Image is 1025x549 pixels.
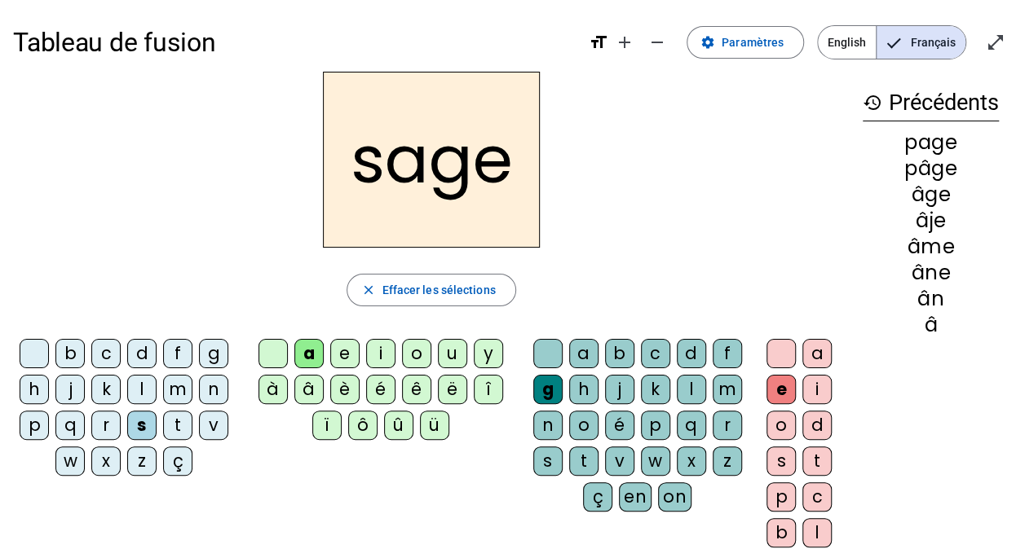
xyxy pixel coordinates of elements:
[20,375,49,404] div: h
[55,375,85,404] div: j
[767,482,796,512] div: p
[802,482,832,512] div: c
[713,411,742,440] div: r
[802,375,832,404] div: i
[677,339,706,368] div: d
[294,375,324,404] div: â
[605,446,634,476] div: v
[438,339,467,368] div: u
[722,33,784,52] span: Paramètres
[589,33,608,52] mat-icon: format_size
[863,159,999,178] div: pâge
[569,411,599,440] div: o
[767,411,796,440] div: o
[474,339,503,368] div: y
[986,33,1005,52] mat-icon: open_in_full
[533,411,563,440] div: n
[91,339,121,368] div: c
[91,411,121,440] div: r
[687,26,804,59] button: Paramètres
[91,446,121,476] div: x
[863,93,882,112] mat-icon: history
[127,411,157,440] div: s
[700,35,715,50] mat-icon: settings
[258,375,288,404] div: à
[677,446,706,476] div: x
[677,411,706,440] div: q
[583,482,612,512] div: ç
[402,339,431,368] div: o
[127,375,157,404] div: l
[641,26,674,59] button: Diminuer la taille de la police
[438,375,467,404] div: ë
[641,411,670,440] div: p
[802,339,832,368] div: a
[979,26,1012,59] button: Entrer en plein écran
[533,446,563,476] div: s
[569,446,599,476] div: t
[569,339,599,368] div: a
[863,237,999,257] div: âme
[474,375,503,404] div: î
[677,375,706,404] div: l
[641,375,670,404] div: k
[605,375,634,404] div: j
[863,185,999,204] div: âge
[647,33,667,52] mat-icon: remove
[713,446,742,476] div: z
[330,375,360,404] div: è
[608,26,641,59] button: Augmenter la taille de la police
[330,339,360,368] div: e
[619,482,652,512] div: en
[863,263,999,283] div: âne
[402,375,431,404] div: ê
[767,518,796,547] div: b
[91,375,121,404] div: k
[384,411,413,440] div: û
[605,411,634,440] div: é
[767,375,796,404] div: e
[348,411,378,440] div: ô
[294,339,324,368] div: a
[713,339,742,368] div: f
[877,26,965,59] span: Français
[802,446,832,476] div: t
[658,482,691,512] div: on
[802,518,832,547] div: l
[199,339,228,368] div: g
[55,411,85,440] div: q
[615,33,634,52] mat-icon: add
[569,375,599,404] div: h
[199,375,228,404] div: n
[767,446,796,476] div: s
[55,339,85,368] div: b
[163,339,192,368] div: f
[420,411,449,440] div: ü
[127,446,157,476] div: z
[863,133,999,152] div: page
[366,375,395,404] div: é
[360,283,375,297] mat-icon: close
[382,280,495,300] span: Effacer les sélections
[863,289,999,309] div: ân
[641,339,670,368] div: c
[713,375,742,404] div: m
[163,411,192,440] div: t
[163,446,192,476] div: ç
[312,411,342,440] div: ï
[323,72,540,248] h2: sage
[199,411,228,440] div: v
[818,26,876,59] span: English
[802,411,832,440] div: d
[20,411,49,440] div: p
[55,446,85,476] div: w
[863,315,999,335] div: â
[817,25,966,59] mat-button-toggle-group: Language selection
[13,16,576,68] h1: Tableau de fusion
[366,339,395,368] div: i
[863,85,999,121] h3: Précédents
[163,375,192,404] div: m
[641,446,670,476] div: w
[127,339,157,368] div: d
[863,211,999,231] div: âje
